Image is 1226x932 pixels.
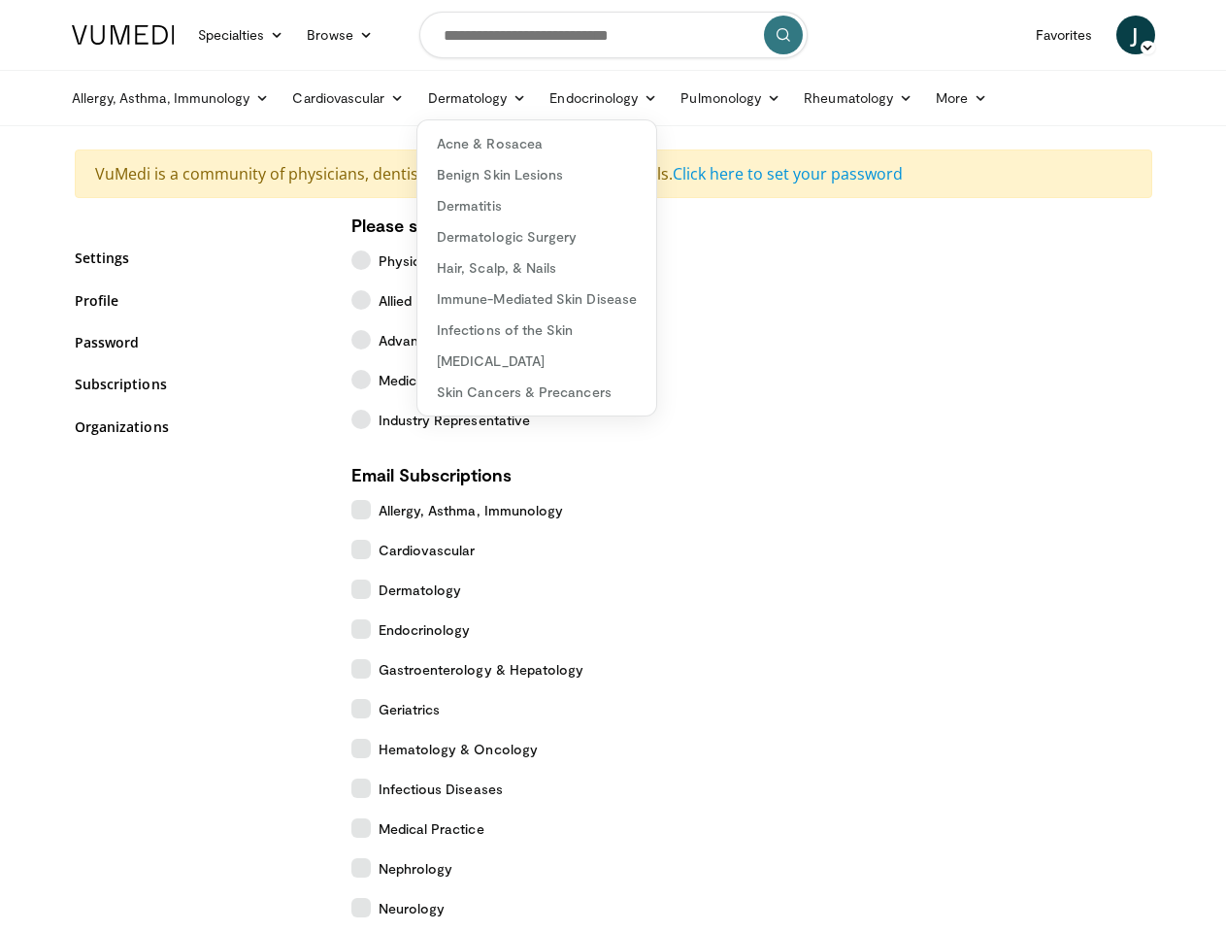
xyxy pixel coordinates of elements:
span: Allergy, Asthma, Immunology [379,500,564,520]
a: Click here to set your password [673,163,903,184]
a: Dermatitis [417,190,656,221]
span: Endocrinology [379,619,471,640]
a: Profile [75,290,322,311]
a: Endocrinology [538,79,669,117]
span: Allied Health Professional [379,290,541,311]
span: Dermatology [379,580,462,600]
span: Infectious Diseases [379,779,503,799]
input: Search topics, interventions [419,12,808,58]
a: Rheumatology [792,79,924,117]
span: Advanced Practice Provider (APP) [379,330,594,350]
span: Neurology [379,898,446,918]
a: Browse [295,16,384,54]
a: Favorites [1024,16,1105,54]
span: Medical Student [379,370,481,390]
strong: Email Subscriptions [351,464,512,485]
span: Physician [379,250,440,271]
a: Hair, Scalp, & Nails [417,252,656,283]
span: Medical Practice [379,818,484,839]
strong: Please select your position [351,215,570,236]
a: Password [75,332,322,352]
div: VuMedi is a community of physicians, dentists, and other clinical professionals. [75,150,1152,198]
span: Industry Representative [379,410,531,430]
a: Organizations [75,416,322,437]
a: J [1116,16,1155,54]
a: Acne & Rosacea [417,128,656,159]
a: Specialties [186,16,296,54]
span: Geriatrics [379,699,441,719]
a: [MEDICAL_DATA] [417,346,656,377]
span: Gastroenterology & Hepatology [379,659,584,680]
a: Immune-Mediated Skin Disease [417,283,656,315]
a: Dermatology [416,79,539,117]
a: Allergy, Asthma, Immunology [60,79,282,117]
a: Skin Cancers & Precancers [417,377,656,408]
span: Hematology & Oncology [379,739,538,759]
a: Subscriptions [75,374,322,394]
a: More [924,79,999,117]
span: Cardiovascular [379,540,476,560]
a: Settings [75,248,322,268]
a: Dermatologic Surgery [417,221,656,252]
a: Cardiovascular [281,79,415,117]
a: Pulmonology [669,79,792,117]
img: VuMedi Logo [72,25,175,45]
a: Benign Skin Lesions [417,159,656,190]
a: Infections of the Skin [417,315,656,346]
span: Nephrology [379,858,453,879]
